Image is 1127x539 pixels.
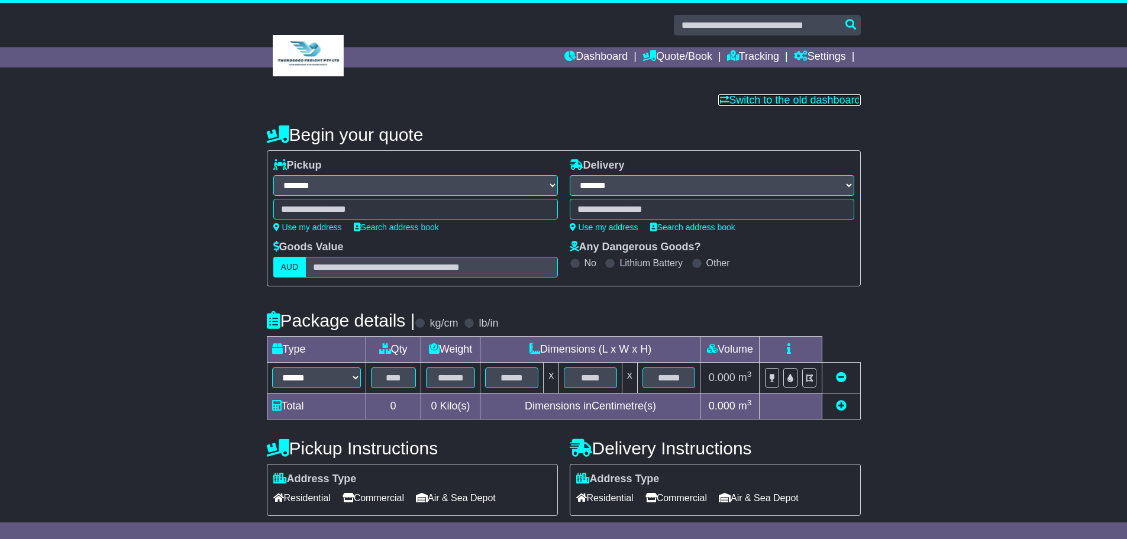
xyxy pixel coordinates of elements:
[706,257,730,269] label: Other
[645,489,707,507] span: Commercial
[480,393,700,419] td: Dimensions in Centimetre(s)
[267,125,861,144] h4: Begin your quote
[700,337,760,363] td: Volume
[273,257,306,277] label: AUD
[343,489,404,507] span: Commercial
[267,393,366,419] td: Total
[354,222,439,232] a: Search address book
[479,317,498,330] label: lb/in
[836,400,847,412] a: Add new item
[576,473,660,486] label: Address Type
[747,398,752,407] sup: 3
[794,47,846,67] a: Settings
[709,372,735,383] span: 0.000
[738,372,752,383] span: m
[421,393,480,419] td: Kilo(s)
[564,47,628,67] a: Dashboard
[619,257,683,269] label: Lithium Battery
[585,257,596,269] label: No
[727,47,779,67] a: Tracking
[570,241,701,254] label: Any Dangerous Goods?
[416,489,496,507] span: Air & Sea Depot
[576,489,634,507] span: Residential
[544,363,559,393] td: x
[650,222,735,232] a: Search address book
[480,337,700,363] td: Dimensions (L x W x H)
[836,372,847,383] a: Remove this item
[273,473,357,486] label: Address Type
[273,241,344,254] label: Goods Value
[273,222,342,232] a: Use my address
[642,47,712,67] a: Quote/Book
[273,489,331,507] span: Residential
[366,337,421,363] td: Qty
[430,317,458,330] label: kg/cm
[570,222,638,232] a: Use my address
[747,370,752,379] sup: 3
[267,337,366,363] td: Type
[421,337,480,363] td: Weight
[718,94,860,106] a: Switch to the old dashboard
[267,311,415,330] h4: Package details |
[570,159,625,172] label: Delivery
[738,400,752,412] span: m
[273,159,322,172] label: Pickup
[431,400,437,412] span: 0
[719,489,799,507] span: Air & Sea Depot
[622,363,637,393] td: x
[366,393,421,419] td: 0
[267,438,558,458] h4: Pickup Instructions
[570,438,861,458] h4: Delivery Instructions
[709,400,735,412] span: 0.000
